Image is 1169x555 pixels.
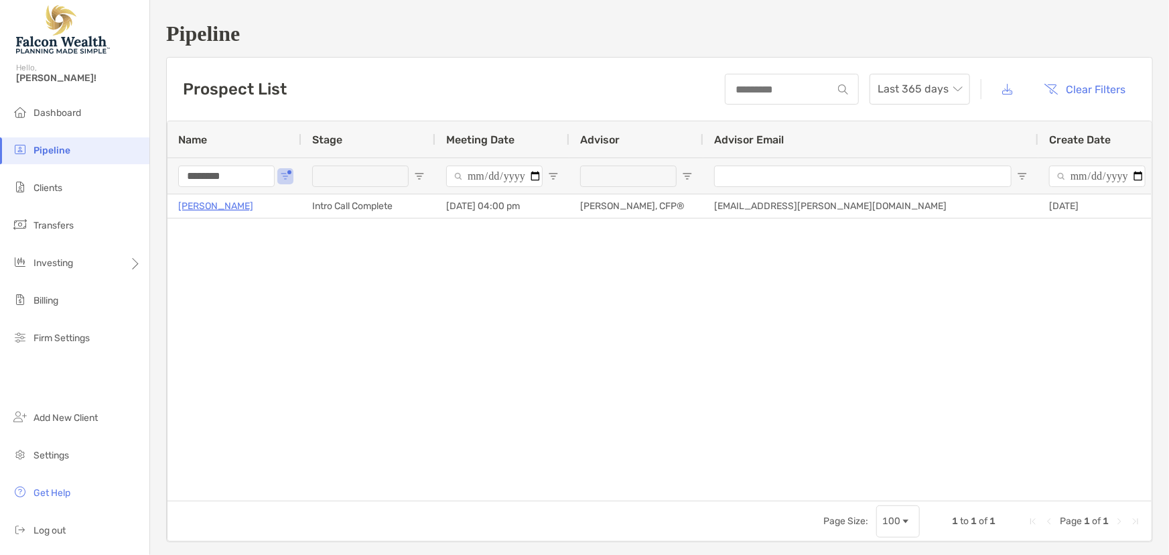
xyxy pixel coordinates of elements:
[714,133,784,146] span: Advisor Email
[12,292,28,308] img: billing icon
[178,166,275,187] input: Name Filter Input
[12,217,28,233] img: transfers icon
[178,198,253,214] a: [PERSON_NAME]
[1049,133,1111,146] span: Create Date
[12,141,28,158] img: pipeline icon
[580,133,620,146] span: Advisor
[1130,516,1141,527] div: Last Page
[1060,515,1082,527] span: Page
[979,515,987,527] span: of
[16,72,141,84] span: [PERSON_NAME]!
[33,257,73,269] span: Investing
[33,487,70,499] span: Get Help
[12,329,28,345] img: firm-settings icon
[569,194,703,218] div: [PERSON_NAME], CFP®
[414,171,425,182] button: Open Filter Menu
[446,133,514,146] span: Meeting Date
[33,107,81,119] span: Dashboard
[823,515,868,527] div: Page Size:
[33,145,70,156] span: Pipeline
[1114,516,1125,527] div: Next Page
[12,179,28,195] img: clients icon
[1049,166,1146,187] input: Create Date Filter Input
[446,166,543,187] input: Meeting Date Filter Input
[178,133,207,146] span: Name
[838,84,848,95] img: input icon
[1034,74,1136,104] button: Clear Filters
[682,171,693,182] button: Open Filter Menu
[33,525,66,536] span: Log out
[703,194,1038,218] div: [EMAIL_ADDRESS][PERSON_NAME][DOMAIN_NAME]
[33,332,90,344] span: Firm Settings
[312,133,342,146] span: Stage
[12,484,28,500] img: get-help icon
[12,446,28,462] img: settings icon
[12,409,28,425] img: add_new_client icon
[12,104,28,120] img: dashboard icon
[989,515,995,527] span: 1
[548,171,559,182] button: Open Filter Menu
[1084,515,1090,527] span: 1
[435,194,569,218] div: [DATE] 04:00 pm
[1103,515,1109,527] span: 1
[166,21,1153,46] h1: Pipeline
[952,515,958,527] span: 1
[1017,171,1028,182] button: Open Filter Menu
[16,5,110,54] img: Falcon Wealth Planning Logo
[878,74,962,104] span: Last 365 days
[183,80,287,99] h3: Prospect List
[280,171,291,182] button: Open Filter Menu
[33,220,74,231] span: Transfers
[1044,516,1054,527] div: Previous Page
[33,412,98,424] span: Add New Client
[714,166,1012,187] input: Advisor Email Filter Input
[301,194,435,218] div: Intro Call Complete
[960,515,969,527] span: to
[882,515,900,527] div: 100
[33,450,69,461] span: Settings
[1151,171,1162,182] button: Open Filter Menu
[1092,515,1101,527] span: of
[876,505,920,538] div: Page Size
[33,182,62,194] span: Clients
[12,521,28,538] img: logout icon
[971,515,977,527] span: 1
[12,254,28,270] img: investing icon
[33,295,58,306] span: Billing
[1028,516,1038,527] div: First Page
